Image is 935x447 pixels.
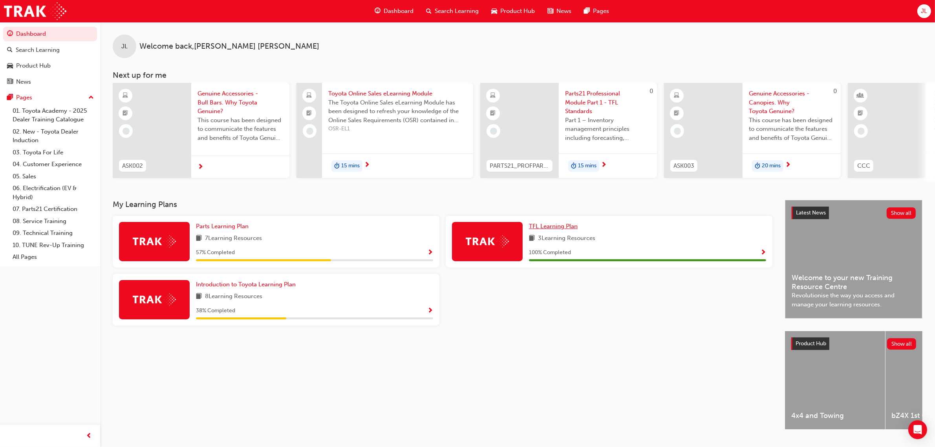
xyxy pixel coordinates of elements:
span: up-icon [88,93,94,103]
button: Show all [887,338,917,350]
span: Genuine Accessories - Canopies. Why Toyota Genuine? [749,89,834,116]
span: JL [121,42,128,51]
span: News [556,7,571,16]
a: News [3,75,97,89]
span: pages-icon [584,6,590,16]
span: This course has been designed to communicate the features and benefits of Toyota Genuine Bull Bar... [198,116,283,143]
h3: Next up for me [100,71,935,80]
span: CCC [857,161,870,170]
a: 02. New - Toyota Dealer Induction [9,126,97,147]
span: PARTS21_PROFPART1_0923_EL [490,161,549,170]
a: 0ASK003Genuine Accessories - Canopies. Why Toyota Genuine?This course has been designed to commun... [664,83,841,178]
span: Welcome back , [PERSON_NAME] [PERSON_NAME] [139,42,319,51]
span: search-icon [7,47,13,54]
div: News [16,77,31,86]
span: next-icon [601,162,607,169]
span: prev-icon [86,431,92,441]
a: pages-iconPages [578,3,615,19]
span: car-icon [491,6,497,16]
span: learningRecordVerb_NONE-icon [858,128,865,135]
span: 100 % Completed [529,248,571,257]
span: ASK002 [122,161,143,170]
span: 0 [650,88,653,95]
span: Pages [593,7,609,16]
span: Search Learning [435,7,479,16]
span: OSR-EL1 [328,125,467,134]
button: Show Progress [427,306,433,316]
span: 38 % Completed [196,306,235,315]
a: 06. Electrification (EV & Hybrid) [9,182,97,203]
a: 0PARTS21_PROFPART1_0923_ELParts21 Professional Module Part 1 - TFL StandardsPart 1 – Inventory ma... [480,83,657,178]
h3: My Learning Plans [113,200,772,209]
a: 4x4 and Towing [785,331,885,429]
span: Show Progress [427,308,433,315]
a: car-iconProduct Hub [485,3,541,19]
a: Latest NewsShow all [792,207,916,219]
span: car-icon [7,62,13,70]
span: learningRecordVerb_NONE-icon [123,128,130,135]
span: 57 % Completed [196,248,235,257]
span: 8 Learning Resources [205,292,262,302]
span: 20 mins [762,161,781,170]
a: Introduction to Toyota Learning Plan [196,280,299,289]
a: Parts Learning Plan [196,222,252,231]
button: Show Progress [760,248,766,258]
span: learningRecordVerb_NONE-icon [306,128,313,135]
span: 0 [833,88,837,95]
span: guage-icon [375,6,381,16]
span: 4x4 and Towing [791,411,879,420]
span: TFL Learning Plan [529,223,578,230]
span: learningResourceType_ELEARNING-icon [490,91,496,101]
a: news-iconNews [541,3,578,19]
a: 08. Service Training [9,215,97,227]
span: Part 1 – Inventory management principles including forecasting, processes, and techniques. [565,116,651,143]
span: learningResourceType_ELEARNING-icon [123,91,128,101]
a: search-iconSearch Learning [420,3,485,19]
div: Pages [16,93,32,102]
span: Latest News [796,209,826,216]
span: Show Progress [427,249,433,256]
span: booktick-icon [858,108,864,119]
span: This course has been designed to communicate the features and benefits of Toyota Genuine Canopies... [749,116,834,143]
div: Search Learning [16,46,60,55]
button: DashboardSearch LearningProduct HubNews [3,25,97,90]
span: Introduction to Toyota Learning Plan [196,281,296,288]
span: Revolutionise the way you access and manage your learning resources. [792,291,916,309]
a: guage-iconDashboard [368,3,420,19]
span: learningResourceType_ELEARNING-icon [674,91,680,101]
span: Show Progress [760,249,766,256]
a: 07. Parts21 Certification [9,203,97,215]
span: booktick-icon [123,108,128,119]
a: All Pages [9,251,97,263]
img: Trak [466,235,509,247]
span: book-icon [196,292,202,302]
a: Dashboard [3,27,97,41]
a: 03. Toyota For Life [9,147,97,159]
button: Pages [3,90,97,105]
span: duration-icon [334,161,340,171]
button: Show Progress [427,248,433,258]
button: JL [917,4,931,18]
span: news-icon [7,79,13,86]
span: 7 Learning Resources [205,234,262,244]
img: Trak [4,2,66,20]
a: ASK002Genuine Accessories - Bull Bars. Why Toyota Genuine?This course has been designed to commun... [113,83,289,178]
span: Product Hub [500,7,535,16]
span: next-icon [198,164,203,171]
a: Latest NewsShow allWelcome to your new Training Resource CentreRevolutionise the way you access a... [785,200,922,319]
span: 15 mins [578,161,596,170]
span: guage-icon [7,31,13,38]
span: next-icon [364,162,370,169]
div: Open Intercom Messenger [908,420,927,439]
button: Show all [887,207,916,219]
span: pages-icon [7,94,13,101]
span: news-icon [547,6,553,16]
span: Parts21 Professional Module Part 1 - TFL Standards [565,89,651,116]
span: Genuine Accessories - Bull Bars. Why Toyota Genuine? [198,89,283,116]
span: JL [921,7,927,16]
span: book-icon [529,234,535,244]
span: book-icon [196,234,202,244]
span: 3 Learning Resources [538,234,595,244]
a: Search Learning [3,43,97,57]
